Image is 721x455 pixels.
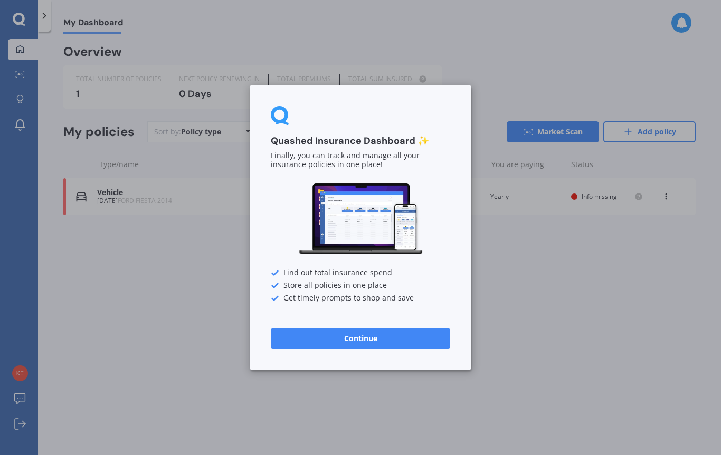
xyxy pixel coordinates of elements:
div: Store all policies in one place [271,282,450,290]
div: Get timely prompts to shop and save [271,294,450,303]
p: Finally, you can track and manage all your insurance policies in one place! [271,152,450,170]
h3: Quashed Insurance Dashboard ✨ [271,135,450,147]
button: Continue [271,328,450,349]
img: Dashboard [297,182,424,256]
div: Find out total insurance spend [271,269,450,277]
